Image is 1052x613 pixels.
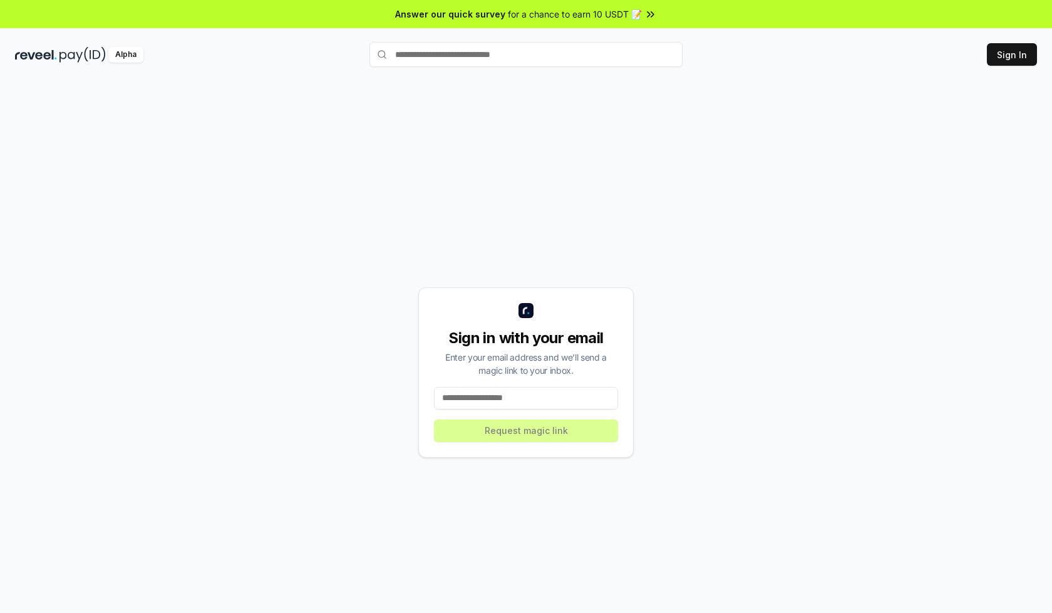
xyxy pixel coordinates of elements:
[508,8,642,21] span: for a chance to earn 10 USDT 📝
[987,43,1037,66] button: Sign In
[518,303,534,318] img: logo_small
[108,47,143,63] div: Alpha
[59,47,106,63] img: pay_id
[395,8,505,21] span: Answer our quick survey
[15,47,57,63] img: reveel_dark
[434,328,618,348] div: Sign in with your email
[434,351,618,377] div: Enter your email address and we’ll send a magic link to your inbox.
